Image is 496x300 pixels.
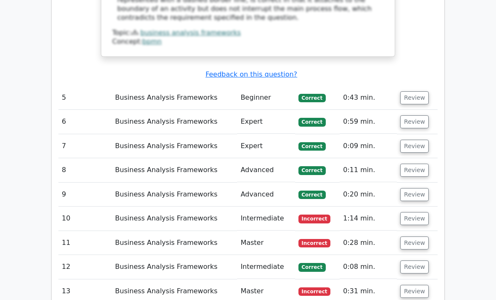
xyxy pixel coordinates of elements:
[112,86,237,110] td: Business Analysis Frameworks
[237,135,295,159] td: Expert
[58,135,112,159] td: 7
[237,231,295,255] td: Master
[340,183,397,207] td: 0:20 min.
[298,118,326,127] span: Correct
[400,116,429,129] button: Review
[237,159,295,183] td: Advanced
[400,188,429,202] button: Review
[112,255,237,279] td: Business Analysis Frameworks
[112,135,237,159] td: Business Analysis Frameworks
[112,38,384,47] div: Concept:
[298,94,326,103] span: Correct
[298,263,326,272] span: Correct
[298,191,326,199] span: Correct
[400,212,429,226] button: Review
[340,110,397,134] td: 0:59 min.
[58,231,112,255] td: 11
[400,92,429,105] button: Review
[206,71,297,79] a: Feedback on this question?
[400,261,429,274] button: Review
[340,207,397,231] td: 1:14 min.
[58,183,112,207] td: 9
[237,255,295,279] td: Intermediate
[58,86,112,110] td: 5
[298,288,331,296] span: Incorrect
[298,215,331,223] span: Incorrect
[58,255,112,279] td: 12
[400,285,429,298] button: Review
[58,159,112,183] td: 8
[340,135,397,159] td: 0:09 min.
[340,255,397,279] td: 0:08 min.
[340,86,397,110] td: 0:43 min.
[142,38,162,46] a: bpmn
[400,237,429,250] button: Review
[58,110,112,134] td: 6
[400,164,429,177] button: Review
[237,110,295,134] td: Expert
[112,207,237,231] td: Business Analysis Frameworks
[298,143,326,151] span: Correct
[237,183,295,207] td: Advanced
[112,231,237,255] td: Business Analysis Frameworks
[237,86,295,110] td: Beginner
[298,239,331,248] span: Incorrect
[340,159,397,183] td: 0:11 min.
[298,167,326,175] span: Correct
[112,159,237,183] td: Business Analysis Frameworks
[400,140,429,153] button: Review
[237,207,295,231] td: Intermediate
[112,29,384,38] div: Topic:
[140,29,241,37] a: business analysis frameworks
[340,231,397,255] td: 0:28 min.
[58,207,112,231] td: 10
[112,183,237,207] td: Business Analysis Frameworks
[112,110,237,134] td: Business Analysis Frameworks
